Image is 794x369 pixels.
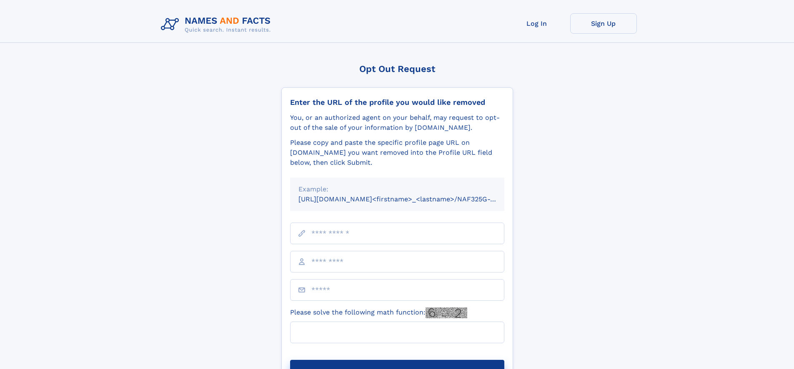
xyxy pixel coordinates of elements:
[290,138,504,168] div: Please copy and paste the specific profile page URL on [DOMAIN_NAME] you want removed into the Pr...
[290,307,467,318] label: Please solve the following math function:
[158,13,278,36] img: Logo Names and Facts
[290,113,504,133] div: You, or an authorized agent on your behalf, may request to opt-out of the sale of your informatio...
[281,64,513,74] div: Opt Out Request
[290,98,504,107] div: Enter the URL of the profile you would like removed
[298,195,520,203] small: [URL][DOMAIN_NAME]<firstname>_<lastname>/NAF325G-xxxxxxxx
[298,184,496,194] div: Example:
[503,13,570,34] a: Log In
[570,13,637,34] a: Sign Up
